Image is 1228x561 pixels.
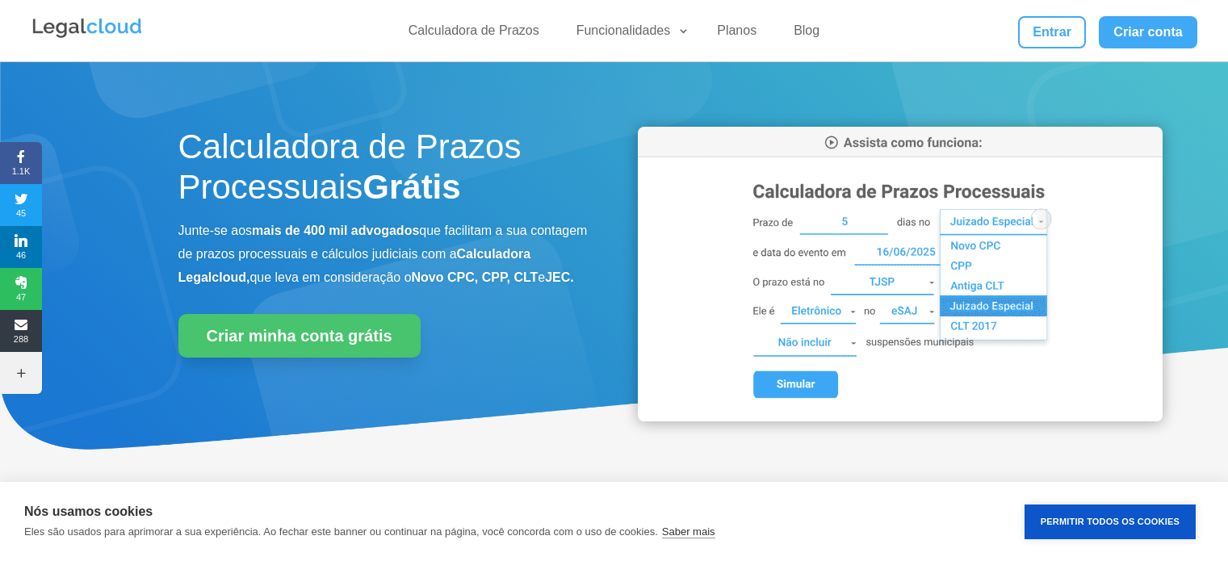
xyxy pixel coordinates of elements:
[567,23,690,46] a: Funcionalidades
[178,220,590,289] p: Junte-se aos que facilitam a sua contagem de prazos processuais e cálculos judiciais com a que le...
[638,410,1163,424] a: Calculadora de Prazos Processuais da Legalcloud
[24,525,658,538] p: Eles são usados para aprimorar a sua experiência. Ao fechar este banner ou continuar na página, v...
[784,23,829,46] a: Blog
[1025,504,1196,539] button: Permitir Todos os Cookies
[399,23,549,46] a: Calculadora de Prazos
[178,314,421,358] a: Criar minha conta grátis
[24,504,153,518] strong: Nós usamos cookies
[178,247,531,284] b: Calculadora Legalcloud,
[1099,16,1197,48] a: Criar conta
[707,23,766,46] a: Planos
[363,168,460,206] strong: Grátis
[31,16,144,40] img: Legalcloud Logo
[252,224,419,237] b: mais de 400 mil advogados
[638,127,1163,421] img: Calculadora de Prazos Processuais da Legalcloud
[662,525,715,538] a: Saber mais
[31,29,144,43] a: Logo da Legalcloud
[1018,16,1086,48] a: Entrar
[545,270,574,284] b: JEC.
[178,127,590,216] h1: Calculadora de Prazos Processuais
[412,270,539,284] b: Novo CPC, CPP, CLT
